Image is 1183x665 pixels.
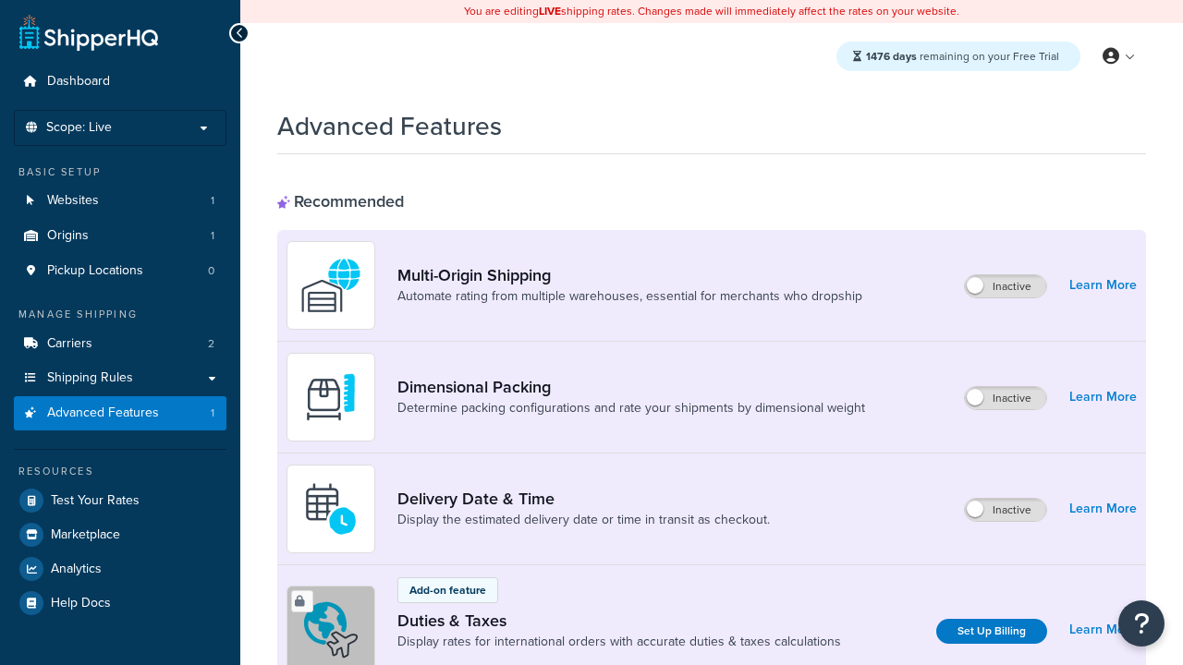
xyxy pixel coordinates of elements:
[51,527,120,543] span: Marketplace
[1069,384,1137,410] a: Learn More
[14,307,226,322] div: Manage Shipping
[539,3,561,19] b: LIVE
[299,477,363,541] img: gfkeb5ejjkALwAAAABJRU5ErkJggg==
[1069,617,1137,643] a: Learn More
[965,275,1046,297] label: Inactive
[965,387,1046,409] label: Inactive
[208,263,214,279] span: 0
[47,193,99,209] span: Websites
[277,108,502,144] h1: Advanced Features
[866,48,917,65] strong: 1476 days
[14,254,226,288] li: Pickup Locations
[866,48,1059,65] span: remaining on your Free Trial
[14,184,226,218] a: Websites1
[409,582,486,598] p: Add-on feature
[14,518,226,551] a: Marketplace
[14,484,226,517] a: Test Your Rates
[47,405,159,421] span: Advanced Features
[1118,600,1165,647] button: Open Resource Center
[1069,496,1137,522] a: Learn More
[51,493,140,509] span: Test Your Rates
[51,596,111,611] span: Help Docs
[14,586,226,620] a: Help Docs
[14,396,226,430] a: Advanced Features1
[47,263,143,279] span: Pickup Locations
[936,619,1047,644] a: Set Up Billing
[397,611,841,631] a: Duties & Taxes
[397,489,770,509] a: Delivery Date & Time
[47,370,133,386] span: Shipping Rules
[14,184,226,218] li: Websites
[211,228,214,244] span: 1
[211,193,214,209] span: 1
[14,327,226,361] a: Carriers2
[14,254,226,288] a: Pickup Locations0
[47,336,92,352] span: Carriers
[211,405,214,421] span: 1
[397,633,841,651] a: Display rates for international orders with accurate duties & taxes calculations
[47,74,110,90] span: Dashboard
[14,464,226,479] div: Resources
[397,399,865,417] a: Determine packing configurations and rate your shipments by dimensional weight
[299,253,363,318] img: WatD5o0RtDAAAAAElFTkSuQmCC
[14,219,226,253] a: Origins1
[1069,272,1137,298] a: Learn More
[46,120,112,136] span: Scope: Live
[965,499,1046,521] label: Inactive
[14,164,226,180] div: Basic Setup
[397,377,865,397] a: Dimensional Packing
[14,361,226,395] a: Shipping Rules
[397,511,770,529] a: Display the estimated delivery date or time in transit as checkout.
[47,228,89,244] span: Origins
[14,65,226,99] a: Dashboard
[208,336,214,352] span: 2
[14,396,226,430] li: Advanced Features
[14,552,226,586] a: Analytics
[14,327,226,361] li: Carriers
[277,191,404,212] div: Recommended
[397,265,862,285] a: Multi-Origin Shipping
[51,562,102,577] span: Analytics
[14,219,226,253] li: Origins
[397,287,862,306] a: Automate rating from multiple warehouses, essential for merchants who dropship
[299,365,363,429] img: DTVBYsAAAAAASUVORK5CYII=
